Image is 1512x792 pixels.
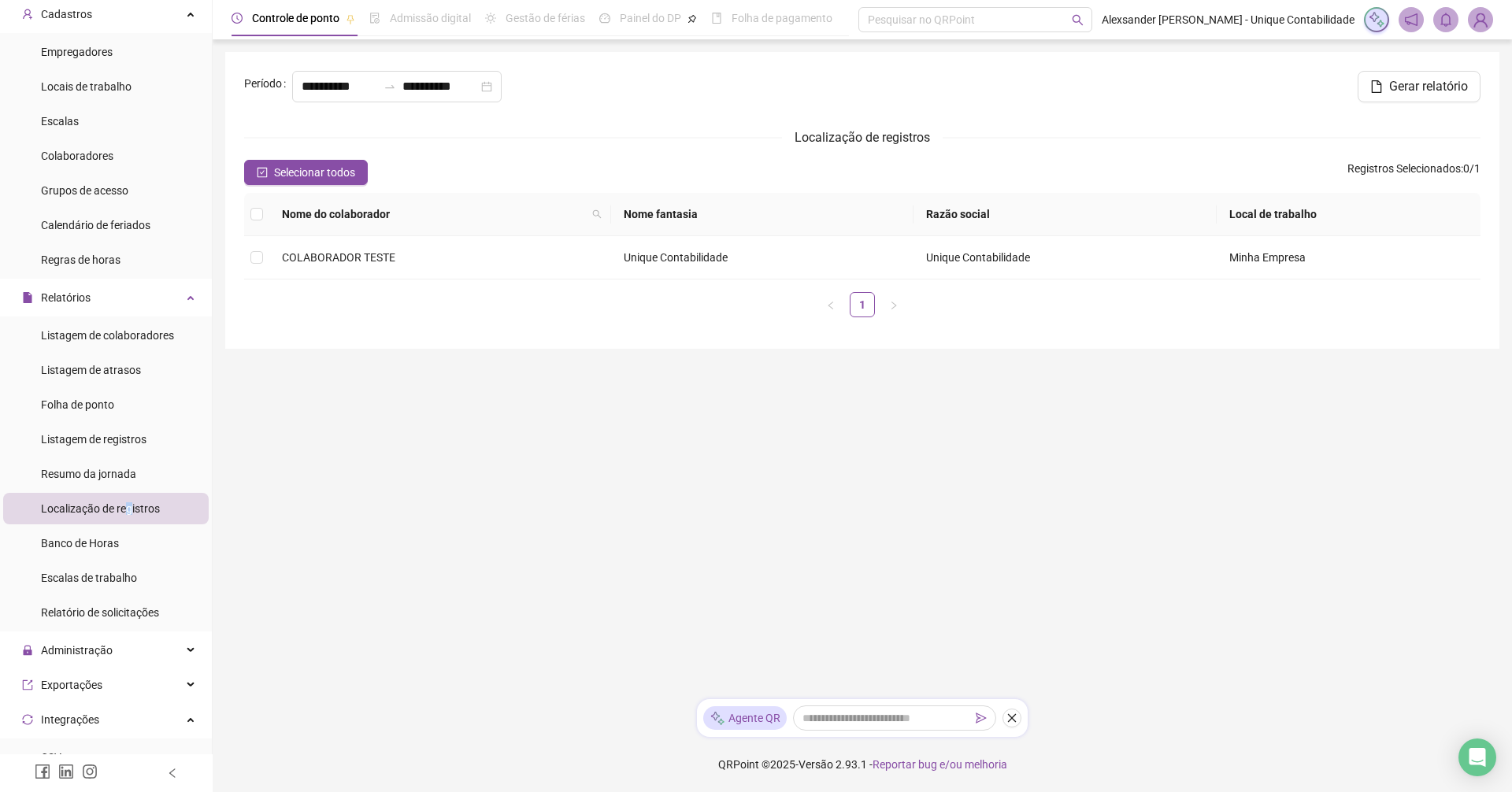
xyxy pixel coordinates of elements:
span: Versão [799,758,833,771]
span: to [384,80,396,93]
span: Colaboradores [41,150,113,162]
span: Empregadores [41,46,113,58]
span: send [976,712,987,724]
span: Reportar bug e/ou melhoria [873,758,1007,771]
span: Gestão de férias [506,12,585,24]
span: Relatórios [41,291,91,304]
span: COLABORADOR TESTE [282,251,395,264]
span: Admissão digital [390,12,471,24]
th: Local de trabalho [1217,193,1480,236]
span: bell [1439,13,1453,27]
span: Controle de ponto [252,12,339,24]
span: Listagem de colaboradores [41,329,174,342]
span: facebook [35,764,50,779]
span: file [1370,80,1383,93]
span: Administração [41,644,113,657]
span: : 0 / 1 [1347,160,1480,185]
span: search [589,202,605,226]
img: 95136 [1469,8,1492,31]
span: file-done [369,13,380,24]
span: Grupos de acesso [41,184,128,197]
span: linkedin [58,764,74,779]
span: Escalas [41,115,79,128]
button: Gerar relatório [1358,71,1480,102]
span: clock-circle [232,13,243,24]
span: Gerar relatório [1389,77,1468,96]
td: Minha Empresa [1217,236,1480,279]
li: Próxima página [881,292,906,317]
li: 1 [850,292,875,317]
span: notification [1404,13,1418,27]
span: Folha de pagamento [732,12,832,24]
span: Cadastros [41,8,92,20]
span: Regras de horas [41,254,120,266]
span: Locais de trabalho [41,80,132,93]
span: Registros Selecionados [1347,162,1461,175]
span: check-square [257,167,268,178]
span: sync [22,714,33,725]
span: dashboard [599,13,610,24]
th: Nome fantasia [611,193,914,236]
span: Localização de registros [41,502,160,515]
img: sparkle-icon.fc2bf0ac1784a2077858766a79e2daf3.svg [710,710,725,727]
span: book [711,13,722,24]
span: close [1006,712,1017,724]
span: right [889,301,899,310]
td: Unique Contabilidade [913,236,1217,279]
span: Exportações [41,679,102,691]
a: 1 [850,293,874,316]
span: CSV [41,751,61,764]
span: Listagem de registros [41,433,146,446]
td: Unique Contabilidade [611,236,914,279]
span: Alexsander [PERSON_NAME] - Unique Contabilidade [1102,11,1354,28]
span: search [1072,14,1084,26]
div: Open Intercom Messenger [1458,738,1496,776]
span: Integrações [41,713,99,726]
span: Período [244,75,282,92]
span: Banco de Horas [41,537,119,550]
span: user-add [22,9,33,20]
button: right [881,292,906,317]
span: Selecionar todos [274,164,355,181]
span: Escalas de trabalho [41,572,137,584]
span: Resumo da jornada [41,468,136,480]
button: Selecionar todos [244,160,368,185]
span: Nome do colaborador [282,205,586,223]
span: Painel do DP [620,12,681,24]
footer: QRPoint © 2025 - 2.93.1 - [213,737,1512,792]
span: Listagem de atrasos [41,364,141,376]
span: Localização de registros [795,130,930,145]
span: pushpin [346,14,355,24]
span: left [167,768,178,779]
div: Agente QR [703,706,787,730]
li: Página anterior [818,292,843,317]
th: Razão social [913,193,1217,236]
span: sun [485,13,496,24]
span: left [826,301,836,310]
span: Relatório de solicitações [41,606,159,619]
span: Calendário de feriados [41,219,150,231]
span: Folha de ponto [41,398,114,411]
span: export [22,679,33,690]
span: lock [22,645,33,656]
span: pushpin [687,14,697,24]
img: sparkle-icon.fc2bf0ac1784a2077858766a79e2daf3.svg [1368,11,1385,28]
button: left [818,292,843,317]
span: instagram [82,764,98,779]
span: search [592,209,602,219]
span: file [22,292,33,303]
span: swap-right [384,80,396,93]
